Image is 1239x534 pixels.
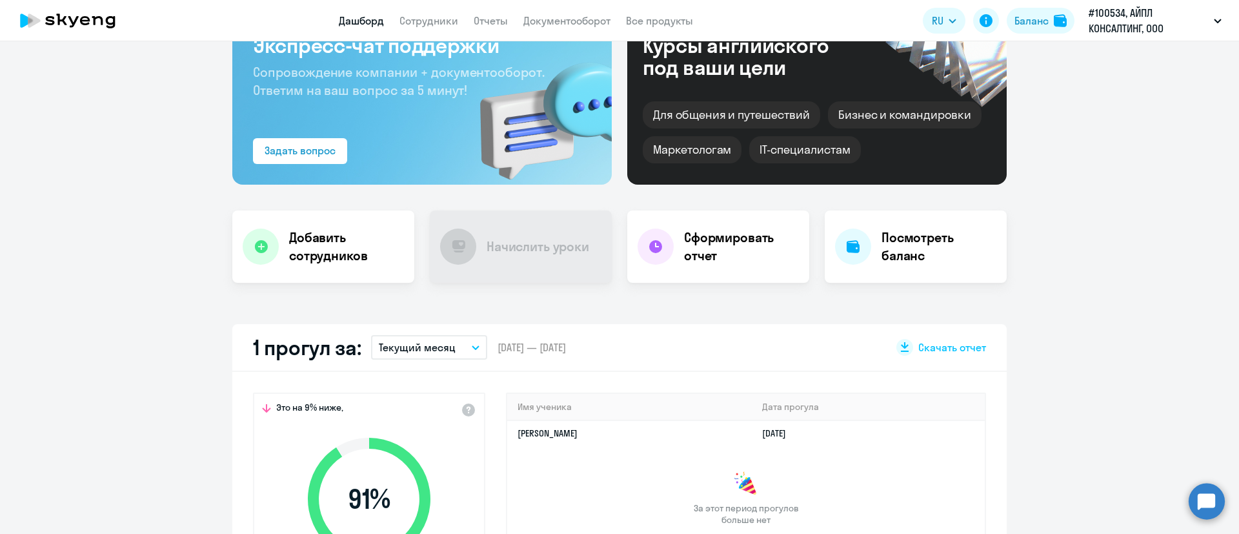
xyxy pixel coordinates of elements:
h4: Сформировать отчет [684,229,799,265]
h4: Посмотреть баланс [881,229,996,265]
div: Маркетологам [643,136,741,163]
div: Для общения и путешествий [643,101,820,128]
div: Курсы английского под ваши цели [643,34,863,78]
button: RU [923,8,965,34]
img: balance [1054,14,1067,27]
a: Отчеты [474,14,508,27]
div: Бизнес и командировки [828,101,982,128]
h4: Начислить уроки [487,238,589,256]
h3: Экспресс-чат поддержки [253,32,591,58]
th: Дата прогула [752,394,985,420]
span: 91 % [295,484,443,515]
button: Задать вопрос [253,138,347,164]
div: Баланс [1014,13,1049,28]
span: Это на 9% ниже, [276,402,343,417]
span: RU [932,13,943,28]
a: Все продукты [626,14,693,27]
th: Имя ученика [507,394,752,420]
div: IT-специалистам [749,136,860,163]
a: [DATE] [762,427,796,439]
p: Текущий месяц [379,340,456,355]
p: #100534, АЙПЛ КОНСАЛТИНГ, ООО [1089,5,1209,36]
h4: Добавить сотрудников [289,229,404,265]
a: Документооборот [523,14,610,27]
button: Балансbalance [1007,8,1074,34]
a: [PERSON_NAME] [518,427,578,439]
button: Текущий месяц [371,335,487,360]
a: Сотрудники [399,14,458,27]
img: congrats [733,471,759,497]
h2: 1 прогул за: [253,334,361,360]
span: За этот период прогулов больше нет [692,502,800,526]
span: Скачать отчет [918,340,986,354]
div: Задать вопрос [265,143,336,158]
img: bg-img [461,39,612,185]
a: Дашборд [339,14,384,27]
button: #100534, АЙПЛ КОНСАЛТИНГ, ООО [1082,5,1228,36]
span: Сопровождение компании + документооборот. Ответим на ваш вопрос за 5 минут! [253,64,545,98]
span: [DATE] — [DATE] [498,340,566,354]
